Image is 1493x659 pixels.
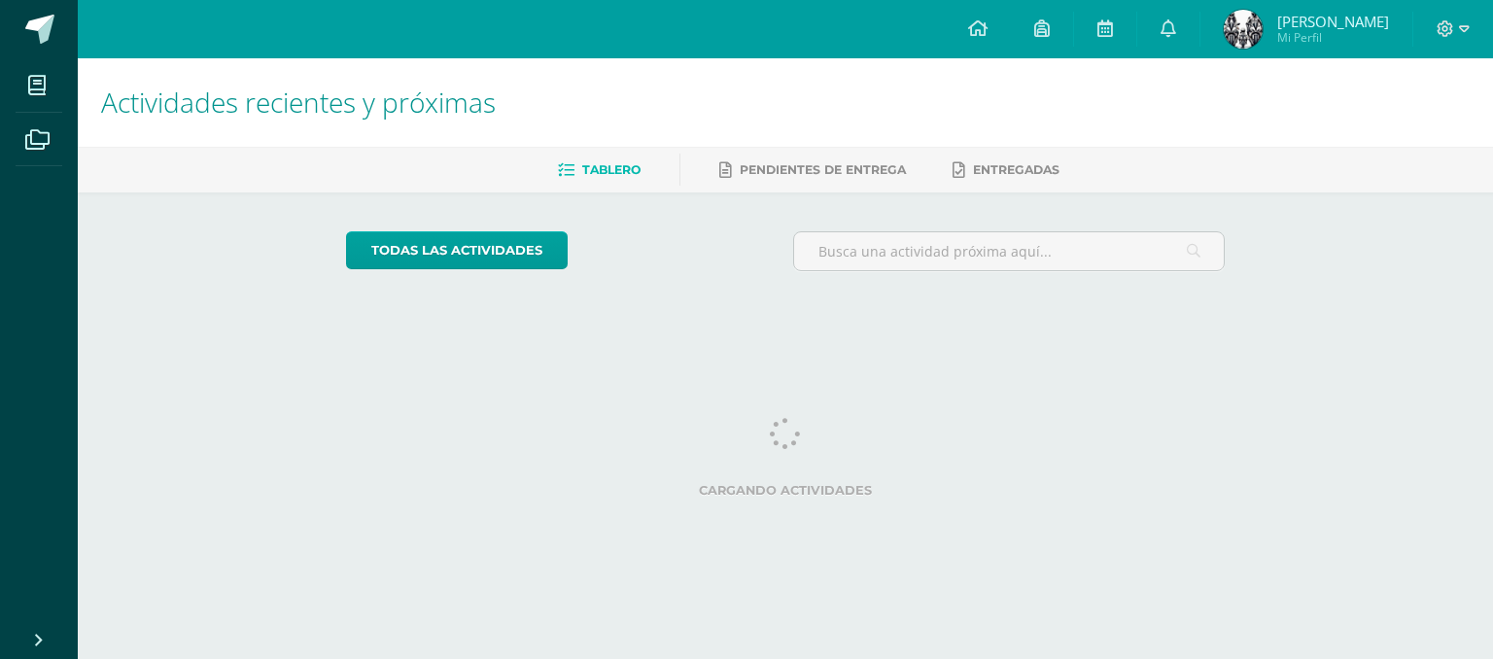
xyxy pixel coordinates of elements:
[794,232,1225,270] input: Busca una actividad próxima aquí...
[1277,12,1389,31] span: [PERSON_NAME]
[719,155,906,186] a: Pendientes de entrega
[101,84,496,121] span: Actividades recientes y próximas
[346,231,568,269] a: todas las Actividades
[973,162,1059,177] span: Entregadas
[1224,10,1263,49] img: 961d3f7f74cd533cbf8b64f66c896f09.png
[953,155,1059,186] a: Entregadas
[1277,29,1389,46] span: Mi Perfil
[740,162,906,177] span: Pendientes de entrega
[346,483,1226,498] label: Cargando actividades
[582,162,641,177] span: Tablero
[558,155,641,186] a: Tablero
